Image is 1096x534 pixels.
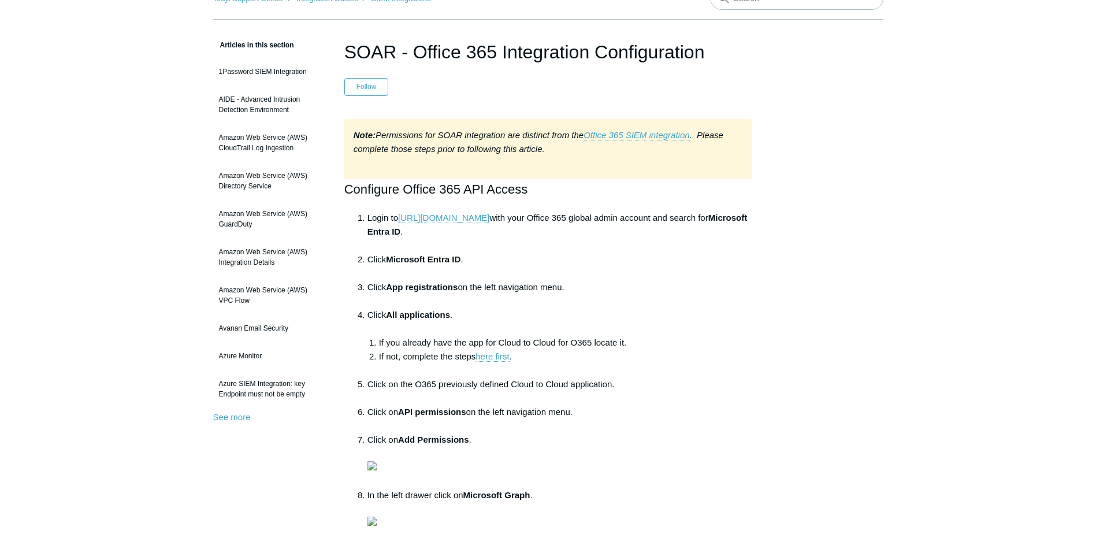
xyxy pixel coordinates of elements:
[367,253,752,280] li: Click .
[367,213,748,236] strong: Microsoft Entra ID
[213,317,327,339] a: Avanan Email Security
[367,461,377,470] img: 28485733445395
[475,351,509,362] a: here first
[367,517,377,526] img: 28485733007891
[386,254,460,264] strong: Microsoft Entra ID
[386,310,450,320] strong: All applications
[213,412,251,422] a: See more
[379,336,752,350] li: If you already have the app for Cloud to Cloud for O365 locate it.
[379,350,752,377] li: If not, complete the steps .
[213,165,327,197] a: Amazon Web Service (AWS) Directory Service
[367,377,752,405] li: Click on the O365 previously defined Cloud to Cloud application.
[213,61,327,83] a: 1Password SIEM Integration
[344,38,752,66] h1: SOAR - Office 365 Integration Configuration
[213,203,327,235] a: Amazon Web Service (AWS) GuardDuty
[463,490,530,500] strong: Microsoft Graph
[213,345,327,367] a: Azure Monitor
[213,373,327,405] a: Azure SIEM Integration: key Endpoint must not be empty
[213,41,294,49] span: Articles in this section
[213,241,327,273] a: Amazon Web Service (AWS) Integration Details
[213,279,327,311] a: Amazon Web Service (AWS) VPC Flow
[398,435,469,444] strong: Add Permissions
[213,127,327,159] a: Amazon Web Service (AWS) CloudTrail Log Ingestion
[367,433,752,488] li: Click on .
[354,130,376,140] strong: Note:
[213,88,327,121] a: AIDE - Advanced Intrusion Detection Environment
[398,407,466,417] strong: API permissions
[367,405,752,433] li: Click on on the left navigation menu.
[584,130,689,140] a: Office 365 SIEM integration
[386,282,458,292] strong: App registrations
[398,213,489,223] a: [URL][DOMAIN_NAME]
[367,280,752,308] li: Click on the left navigation menu.
[354,130,723,154] em: Permissions for SOAR integration are distinct from the . Please complete those steps prior to fol...
[344,78,389,95] button: Follow Article
[367,308,752,377] li: Click .
[344,179,752,199] h2: Configure Office 365 API Access
[367,211,752,253] li: Login to with your Office 365 global admin account and search for .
